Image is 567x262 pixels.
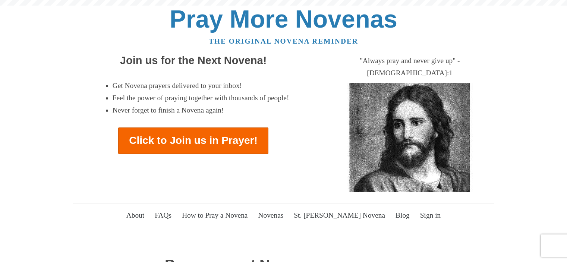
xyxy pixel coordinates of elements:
[73,55,314,67] h2: Join us for the Next Novena!
[209,37,358,45] a: The original novena reminder
[170,5,397,33] a: Pray More Novenas
[254,205,288,226] a: Novenas
[338,83,481,192] img: Jesus
[325,55,494,79] div: "Always pray and never give up" - [DEMOGRAPHIC_DATA]:1
[122,205,149,226] a: About
[113,92,289,104] li: Feel the power of praying together with thousands of people!
[113,80,289,92] li: Get Novena prayers delivered to your inbox!
[118,127,268,154] a: Click to Join us in Prayer!
[178,205,252,226] a: How to Pray a Novena
[113,104,289,117] li: Never forget to finish a Novena again!
[391,205,414,226] a: Blog
[416,205,445,226] a: Sign in
[151,205,176,226] a: FAQs
[290,205,390,226] a: St. [PERSON_NAME] Novena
